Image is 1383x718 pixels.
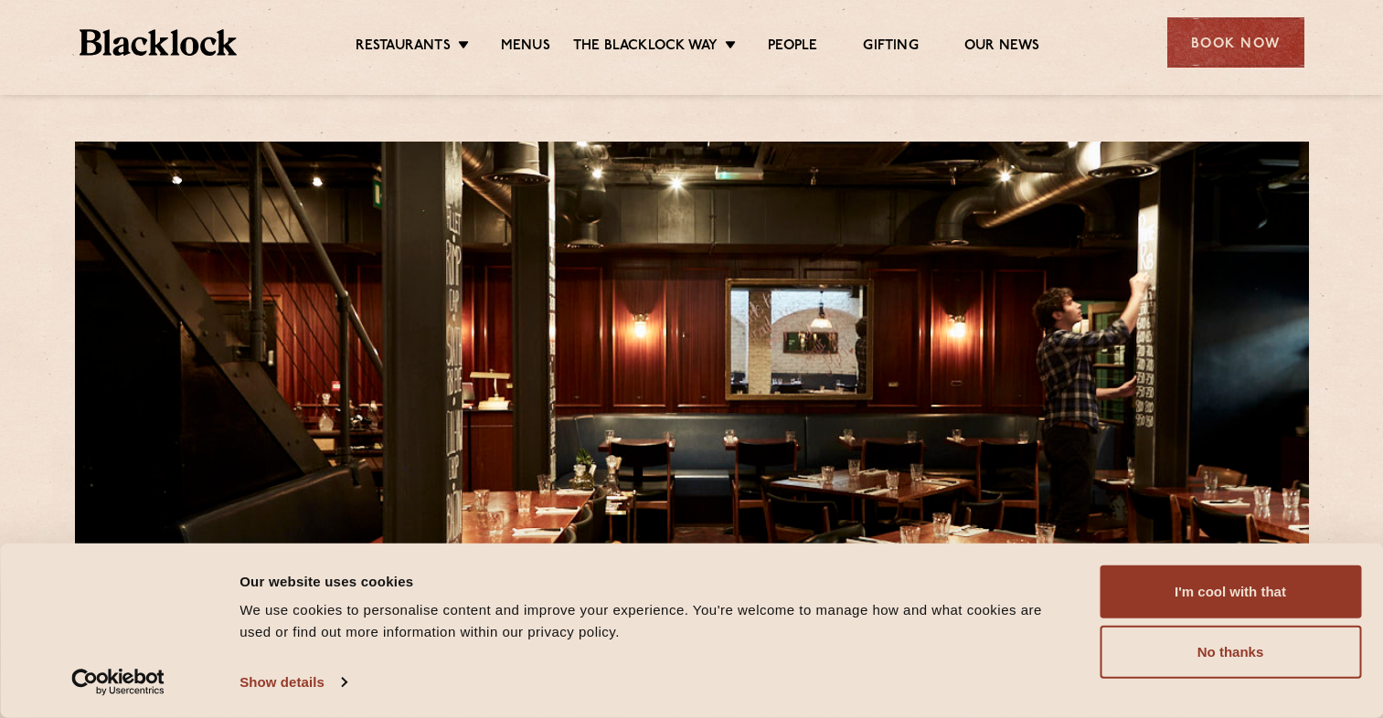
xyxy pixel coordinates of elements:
[964,37,1040,58] a: Our News
[80,29,238,56] img: BL_Textured_Logo-footer-cropped.svg
[863,37,918,58] a: Gifting
[1100,626,1361,679] button: No thanks
[1100,565,1361,618] button: I'm cool with that
[239,570,1059,592] div: Our website uses cookies
[501,37,550,58] a: Menus
[573,37,718,58] a: The Blacklock Way
[356,37,451,58] a: Restaurants
[768,37,817,58] a: People
[38,669,198,696] a: Usercentrics Cookiebot - opens in a new window
[1167,17,1304,68] div: Book Now
[239,669,346,696] a: Show details
[239,599,1059,643] div: We use cookies to personalise content and improve your experience. You're welcome to manage how a...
